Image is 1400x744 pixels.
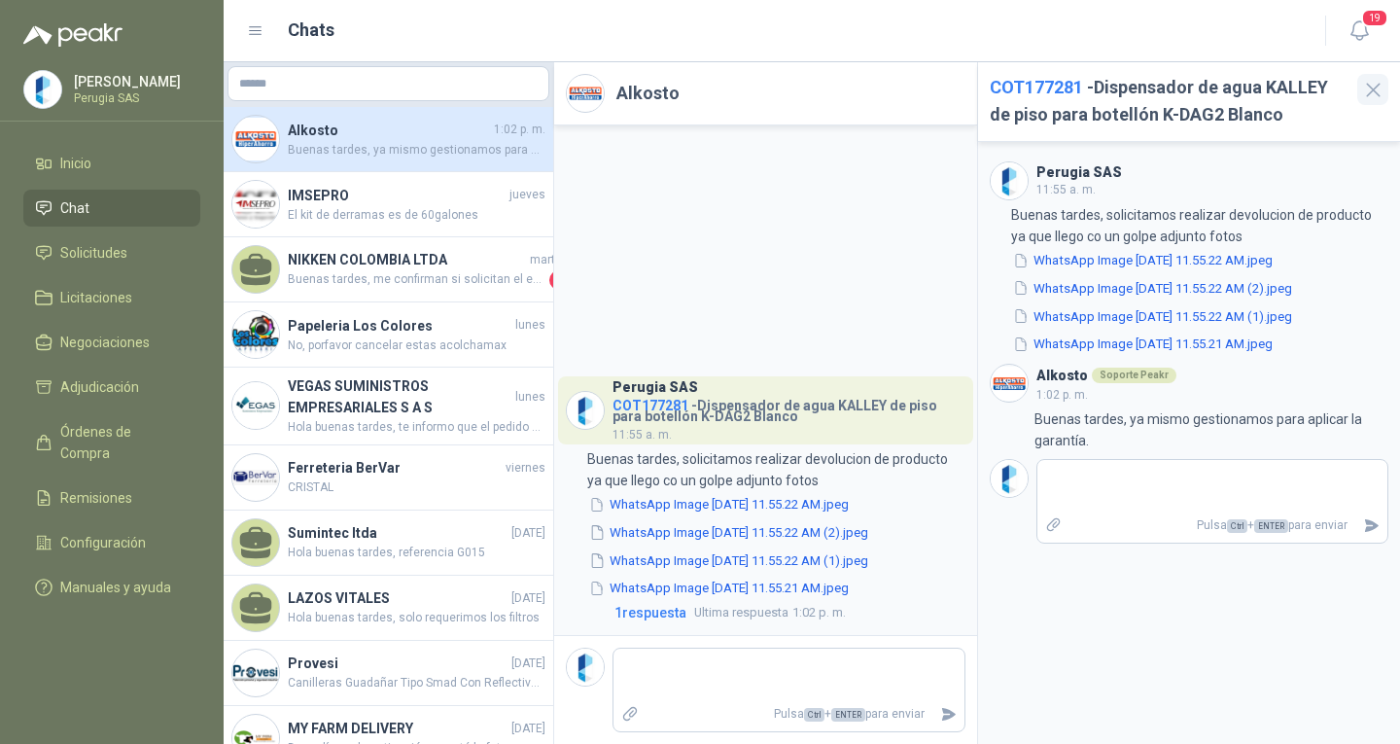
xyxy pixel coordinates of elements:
[612,382,698,393] h3: Perugia SAS
[612,393,965,422] h4: - Dispensador de agua KALLEY de piso para botellón K-DAG2 Blanco
[224,511,553,576] a: Sumintec ltda[DATE]Hola buenas tardes, referencia G015
[60,487,132,509] span: Remisiones
[60,577,171,598] span: Manuales y ayuda
[288,478,545,497] span: CRISTAL
[613,697,647,731] label: Adjuntar archivos
[612,428,672,442] span: 11:55 a. m.
[23,279,200,316] a: Licitaciones
[515,388,545,407] span: lunes
[288,337,545,355] span: No, porfavor cancelar estas acolchamax
[991,162,1028,199] img: Company Logo
[549,270,569,290] span: 1
[1069,509,1355,543] p: Pulsa + para enviar
[224,445,553,511] a: Company LogoFerreteria BerVarviernesCRISTAL
[60,287,132,308] span: Licitaciones
[232,454,279,501] img: Company Logo
[567,75,604,112] img: Company Logo
[587,448,964,491] p: Buenas tardes, solicitamos realizar devolucion de producto ya que llego co un golpe adjunto fotos
[288,375,511,418] h4: VEGAS SUMINISTROS EMPRESARIALES S A S
[694,603,788,622] span: Ultima respuesta
[694,603,846,622] span: 1:02 p. m.
[23,234,200,271] a: Solicitudes
[587,550,870,571] button: WhatsApp Image [DATE] 11.55.22 AM (1).jpeg
[990,77,1083,97] span: COT177281
[232,181,279,228] img: Company Logo
[616,80,680,107] h2: Alkosto
[614,602,686,623] span: 1 respuesta
[288,418,545,437] span: Hola buenas tardes, te informo que el pedido entregado el dia de hoy, lo entregaron doble las sig...
[60,421,182,464] span: Órdenes de Compra
[831,708,865,722] span: ENTER
[23,190,200,227] a: Chat
[288,522,507,544] h4: Sumintec ltda
[288,587,507,609] h4: LAZOS VITALES
[288,609,545,627] span: Hola buenas tardes, solo requerimos los filtros
[1361,9,1388,27] span: 19
[23,524,200,561] a: Configuración
[288,249,526,270] h4: NIKKEN COLOMBIA LTDA
[232,650,279,696] img: Company Logo
[587,579,851,599] button: WhatsApp Image [DATE] 11.55.21 AM.jpeg
[23,569,200,606] a: Manuales y ayuda
[60,332,150,353] span: Negociaciones
[511,720,545,738] span: [DATE]
[612,398,688,413] span: COT177281
[991,460,1028,497] img: Company Logo
[224,576,553,641] a: LAZOS VITALES[DATE]Hola buenas tardes, solo requerimos los filtros
[288,315,511,337] h4: Papeleria Los Colores
[567,392,604,429] img: Company Logo
[1092,368,1176,383] div: Soporte Peakr
[60,197,89,219] span: Chat
[60,376,139,398] span: Adjudicación
[511,589,545,608] span: [DATE]
[74,92,195,104] p: Perugia SAS
[23,413,200,472] a: Órdenes de Compra
[288,270,545,290] span: Buenas tardes, me confirman si solicitan el equipo completo o solo los filtros.
[511,524,545,543] span: [DATE]
[224,172,553,237] a: Company LogoIMSEPROjuevesEl kit de derramas es de 60galones
[60,242,127,264] span: Solicitudes
[1036,371,1088,381] h3: Alkosto
[611,602,965,623] a: 1respuestaUltima respuesta1:02 p. m.
[1034,408,1388,451] p: Buenas tardes, ya mismo gestionamos para aplicar la garantía.
[990,74,1347,129] h2: - Dispensador de agua KALLEY de piso para botellón K-DAG2 Blanco
[511,655,545,673] span: [DATE]
[567,649,604,686] img: Company Logo
[23,324,200,361] a: Negociaciones
[74,75,195,89] p: [PERSON_NAME]
[1011,251,1275,271] button: WhatsApp Image [DATE] 11.55.22 AM.jpeg
[1011,335,1275,355] button: WhatsApp Image [DATE] 11.55.21 AM.jpeg
[530,251,569,269] span: martes
[1036,183,1096,196] span: 11:55 a. m.
[288,544,545,562] span: Hola buenas tardes, referencia G015
[23,23,122,47] img: Logo peakr
[224,237,553,302] a: NIKKEN COLOMBIA LTDAmartesBuenas tardes, me confirman si solicitan el equipo completo o solo los ...
[1011,278,1294,299] button: WhatsApp Image [DATE] 11.55.22 AM (2).jpeg
[224,641,553,706] a: Company LogoProvesi[DATE]Canilleras Guadañar Tipo Smad Con Reflectivo Proteccion Pie Romano Work....
[288,653,507,674] h4: Provesi
[288,185,506,206] h4: IMSEPRO
[23,369,200,406] a: Adjudicación
[288,206,545,225] span: El kit de derramas es de 60galones
[288,718,507,739] h4: MY FARM DELIVERY
[23,145,200,182] a: Inicio
[1011,204,1388,247] p: Buenas tardes, solicitamos realizar devolucion de producto ya que llego co un golpe adjunto fotos
[1227,519,1247,533] span: Ctrl
[1342,14,1377,49] button: 19
[1036,167,1122,178] h3: Perugia SAS
[232,311,279,358] img: Company Logo
[515,316,545,335] span: lunes
[23,479,200,516] a: Remisiones
[509,186,545,204] span: jueves
[932,697,964,731] button: Enviar
[60,153,91,174] span: Inicio
[494,121,545,139] span: 1:02 p. m.
[24,71,61,108] img: Company Logo
[647,697,932,731] p: Pulsa + para enviar
[224,302,553,368] a: Company LogoPapeleria Los ColoreslunesNo, porfavor cancelar estas acolchamax
[506,459,545,478] span: viernes
[804,708,824,722] span: Ctrl
[232,116,279,162] img: Company Logo
[60,532,146,553] span: Configuración
[224,107,553,172] a: Company LogoAlkosto1:02 p. m.Buenas tardes, ya mismo gestionamos para aplicar la garantía.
